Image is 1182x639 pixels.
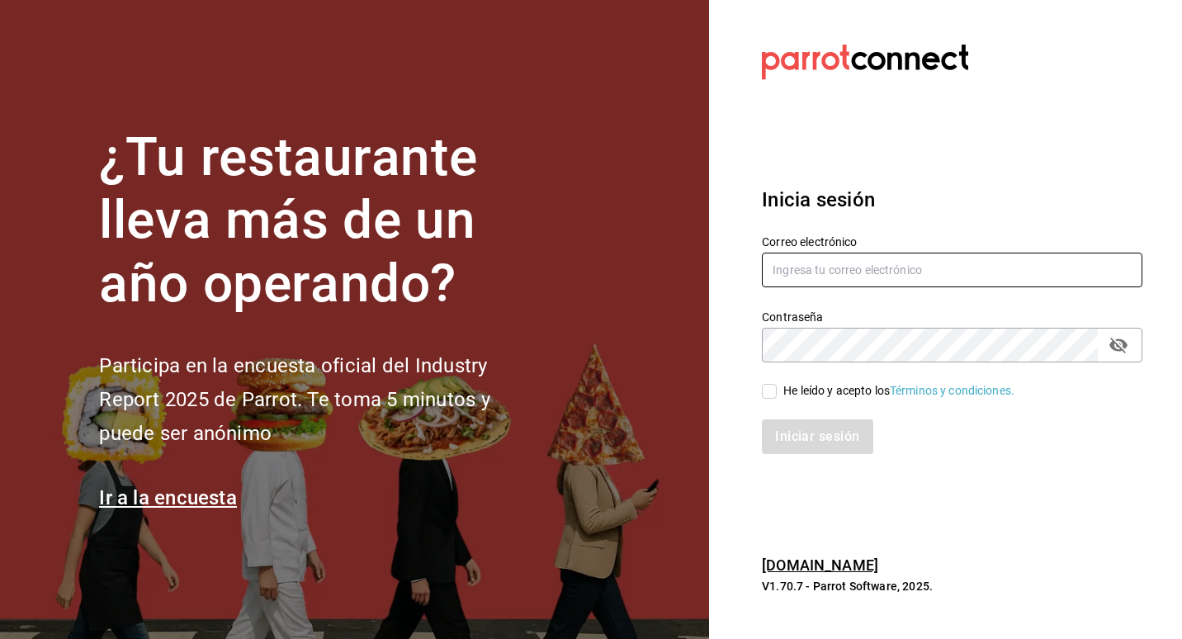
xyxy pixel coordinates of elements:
[99,126,545,316] h1: ¿Tu restaurante lleva más de un año operando?
[762,235,1142,247] label: Correo electrónico
[99,349,545,450] h2: Participa en la encuesta oficial del Industry Report 2025 de Parrot. Te toma 5 minutos y puede se...
[890,384,1014,397] a: Términos y condiciones.
[762,556,878,574] a: [DOMAIN_NAME]
[762,310,1142,322] label: Contraseña
[99,486,237,509] a: Ir a la encuesta
[762,578,1142,594] p: V1.70.7 - Parrot Software, 2025.
[1104,331,1132,359] button: passwordField
[762,253,1142,287] input: Ingresa tu correo electrónico
[783,382,1014,400] div: He leído y acepto los
[762,185,1142,215] h3: Inicia sesión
